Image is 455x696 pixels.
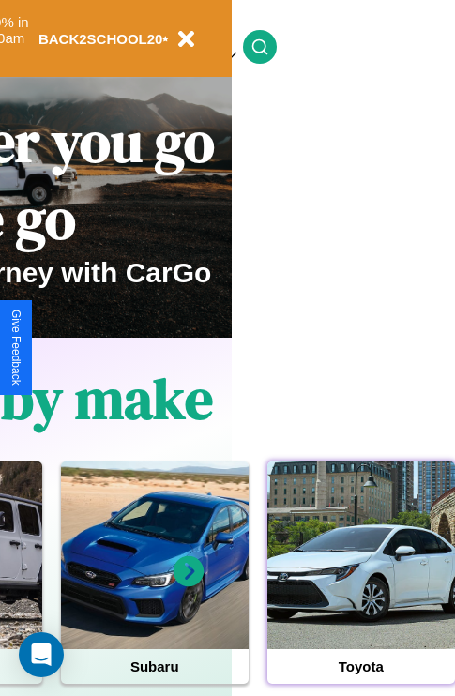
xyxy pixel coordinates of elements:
[38,31,163,47] b: BACK2SCHOOL20
[19,632,64,677] div: Open Intercom Messenger
[267,649,455,684] h4: Toyota
[61,649,249,684] h4: Subaru
[9,310,23,386] div: Give Feedback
